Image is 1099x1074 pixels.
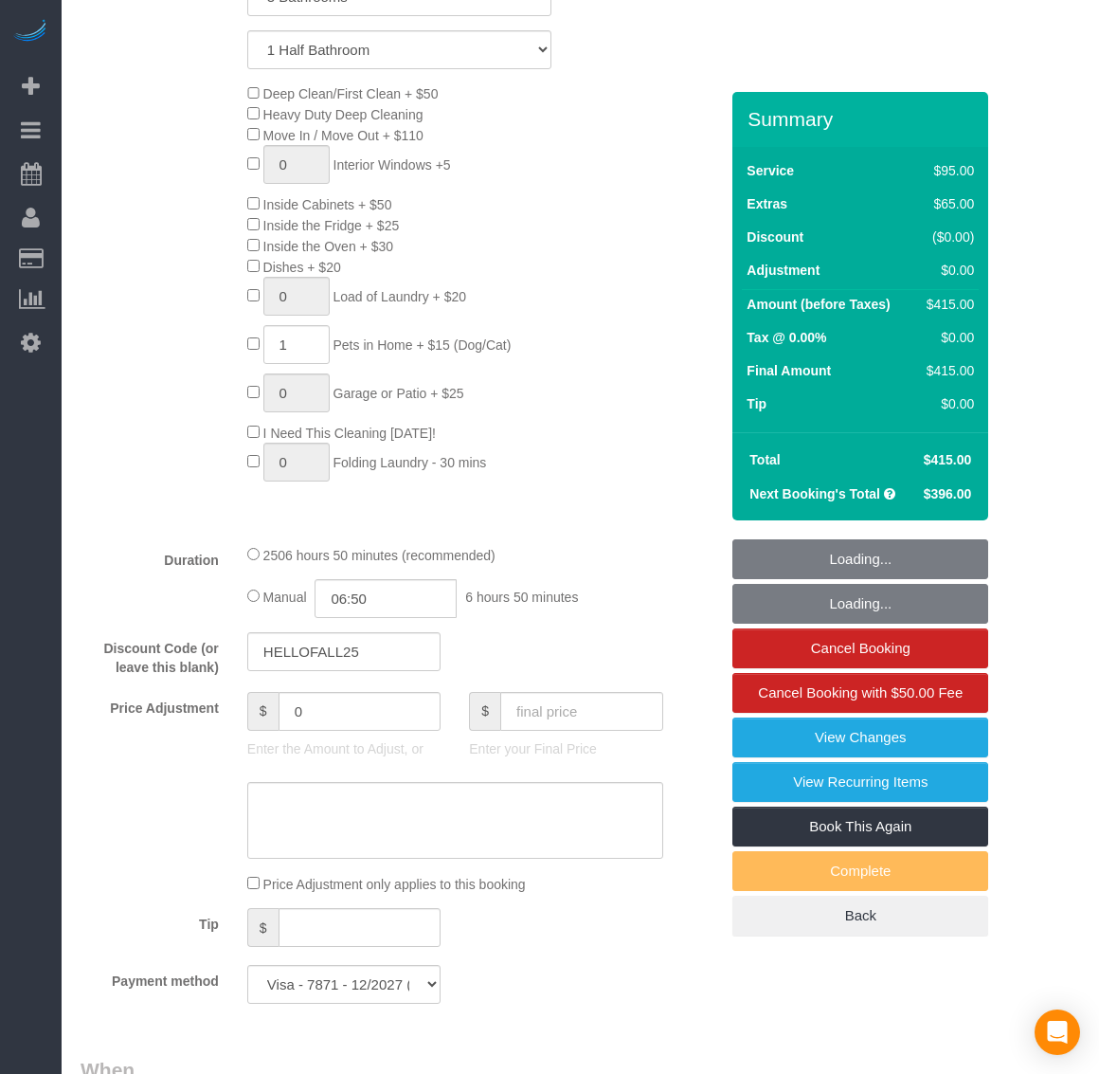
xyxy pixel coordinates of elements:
span: Inside Cabinets + $50 [263,197,392,212]
span: Garage or Patio + $25 [333,386,464,401]
div: $65.00 [919,194,974,213]
span: $ [469,692,500,731]
strong: Total [749,452,780,467]
span: $415.00 [924,452,972,467]
span: Load of Laundry + $20 [333,289,467,304]
strong: Next Booking's Total [749,486,880,501]
span: Inside the Oven + $30 [263,239,393,254]
span: Heavy Duty Deep Cleaning [263,107,423,122]
p: Enter the Amount to Adjust, or [247,739,441,758]
label: Final Amount [747,361,831,380]
span: Inside the Fridge + $25 [263,218,400,233]
label: Amount (before Taxes) [747,295,890,314]
a: Book This Again [732,807,988,846]
label: Discount Code (or leave this blank) [66,632,233,677]
label: Tip [66,908,233,934]
label: Tax @ 0.00% [747,328,826,347]
input: final price [500,692,663,731]
p: Enter your Final Price [469,739,662,758]
label: Service [747,161,794,180]
label: Adjustment [747,261,820,280]
div: $415.00 [919,361,974,380]
span: Move In / Move Out + $110 [263,128,423,143]
a: Cancel Booking [732,628,988,668]
a: View Recurring Items [732,762,988,802]
a: Back [732,896,988,936]
span: $396.00 [924,486,972,501]
span: Interior Windows +5 [333,157,451,173]
div: $0.00 [919,328,974,347]
span: $ [247,908,279,947]
label: Price Adjustment [66,692,233,718]
label: Tip [747,394,766,413]
a: Cancel Booking with $50.00 Fee [732,673,988,713]
label: Duration [66,544,233,570]
div: ($0.00) [919,228,974,246]
span: 2506 hours 50 minutes (recommended) [263,548,495,563]
div: Open Intercom Messenger [1035,1010,1080,1055]
div: $415.00 [919,295,974,314]
span: Cancel Booking with $50.00 Fee [758,684,963,701]
label: Payment method [66,965,233,991]
span: Deep Clean/First Clean + $50 [263,86,439,101]
span: Dishes + $20 [263,260,341,275]
img: Automaid Logo [11,19,49,46]
h3: Summary [748,108,979,130]
label: Discount [747,228,803,246]
span: Manual [263,590,307,605]
span: Pets in Home + $15 (Dog/Cat) [333,337,512,353]
span: 6 hours 50 minutes [465,590,578,605]
a: View Changes [732,718,988,757]
label: Extras [747,194,787,213]
div: $0.00 [919,394,974,413]
div: $95.00 [919,161,974,180]
span: $ [247,692,279,731]
span: I Need This Cleaning [DATE]! [263,426,436,441]
span: Folding Laundry - 30 mins [333,455,487,470]
div: $0.00 [919,261,974,280]
span: Price Adjustment only applies to this booking [263,877,526,892]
